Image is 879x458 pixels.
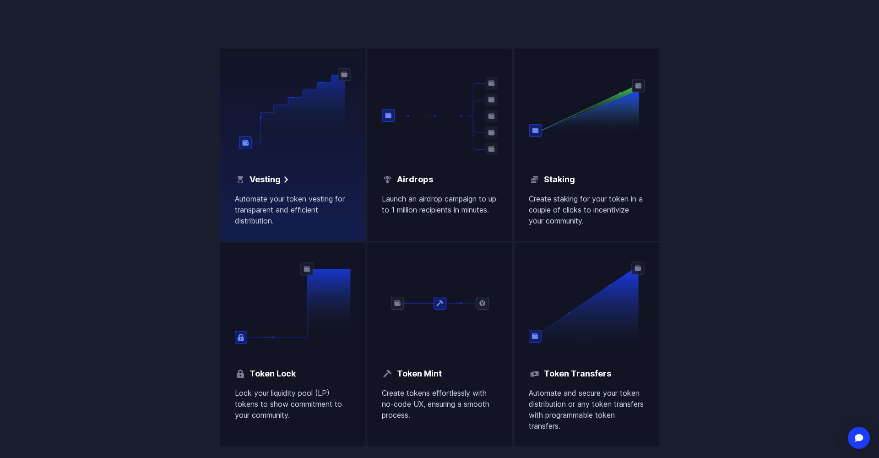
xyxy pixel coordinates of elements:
[382,174,393,185] img: title icon
[220,243,365,446] a: title iconToken LockLock your liquidity pool (LP) tokens to show commitment to your community.
[250,367,296,380] h2: Token Lock
[220,49,365,241] a: title iconVestingAutomate your token vesting for transparent and efficient distribution.
[235,368,246,379] img: title icon
[544,367,611,380] h2: Token Transfers
[529,193,645,226] p: Create staking for your token in a couple of clicks to incentivize your community.
[382,368,393,379] img: title icon
[235,174,246,185] img: title icon
[514,243,659,446] a: title iconToken TransfersAutomate and secure your token distribution or any token transfers with ...
[235,193,351,226] p: Automate your token vesting for transparent and efficient distribution.
[235,387,351,420] p: Lock your liquidity pool (LP) tokens to show commitment to your community.
[250,173,281,186] h2: Vesting
[544,173,575,186] h2: Staking
[514,49,659,241] a: title iconStakingCreate staking for your token in a couple of clicks to incentivize your community.
[529,174,540,185] img: title icon
[367,49,512,241] a: title iconAirdropsLaunch an airdrop campaign to up to 1 million recipients in minutes.
[367,243,512,446] a: title iconToken MintCreate tokens effortlessly with no-code UX, ensuring a smooth process.
[382,387,498,420] p: Create tokens effortlessly with no-code UX, ensuring a smooth process.
[397,367,442,380] h2: Token Mint
[397,173,433,186] h2: Airdrops
[529,387,645,431] p: Automate and secure your token distribution or any token transfers with programmable token transf...
[382,193,498,215] p: Launch an airdrop campaign to up to 1 million recipients in minutes.
[529,368,540,379] img: title icon
[848,427,870,449] div: Open Intercom Messenger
